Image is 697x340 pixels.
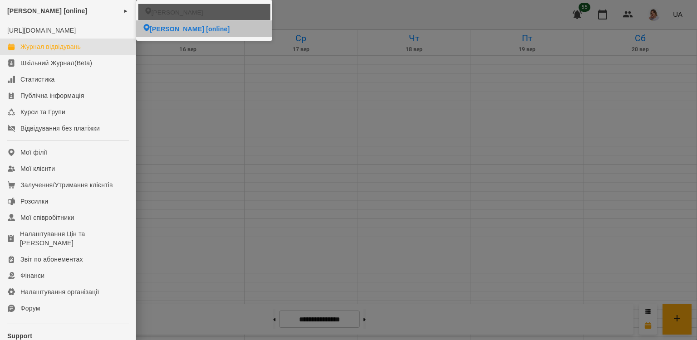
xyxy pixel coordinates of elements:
div: Фінанси [20,271,44,280]
div: Курси та Групи [20,107,65,117]
div: Налаштування Цін та [PERSON_NAME] [20,229,128,248]
div: Мої співробітники [20,213,74,222]
div: Відвідування без платіжки [20,124,100,133]
div: Статистика [20,75,55,84]
a: [URL][DOMAIN_NAME] [7,27,76,34]
div: Розсилки [20,197,48,206]
div: Мої клієнти [20,164,55,173]
span: [PERSON_NAME] [152,8,203,16]
div: Залучення/Утримання клієнтів [20,180,113,189]
span: ► [123,7,128,15]
span: [PERSON_NAME] [online] [7,7,87,15]
span: [PERSON_NAME] [online] [150,24,230,34]
div: Шкільний Журнал(Beta) [20,58,92,68]
div: Форум [20,304,40,313]
div: Журнал відвідувань [20,42,81,51]
div: Звіт по абонементах [20,255,83,264]
div: Публічна інформація [20,91,84,100]
div: Налаштування організації [20,287,99,296]
div: Мої філії [20,148,47,157]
